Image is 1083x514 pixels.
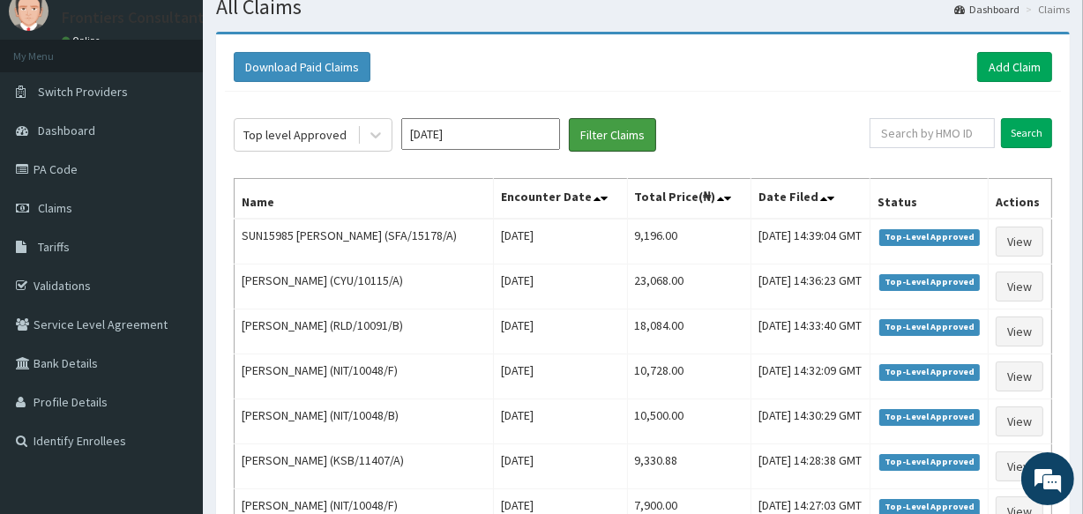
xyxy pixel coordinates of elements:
button: Filter Claims [569,118,656,152]
td: 9,196.00 [627,219,751,264]
td: [DATE] [494,264,627,309]
a: Add Claim [977,52,1052,82]
td: [DATE] 14:28:38 GMT [751,444,870,489]
th: Date Filed [751,179,870,220]
td: 23,068.00 [627,264,751,309]
div: Minimize live chat window [289,9,332,51]
td: [PERSON_NAME] (NIT/10048/F) [235,354,494,399]
span: Claims [38,200,72,216]
td: [DATE] [494,399,627,444]
td: [PERSON_NAME] (NIT/10048/B) [235,399,494,444]
input: Search by HMO ID [870,118,995,148]
td: [DATE] 14:30:29 GMT [751,399,870,444]
td: [PERSON_NAME] (KSB/11407/A) [235,444,494,489]
span: Top-Level Approved [879,229,981,245]
input: Search [1001,118,1052,148]
textarea: Type your message and hit 'Enter' [9,334,336,396]
td: [PERSON_NAME] (CYU/10115/A) [235,264,494,309]
p: Frontiers Consultants Clinic [62,10,252,26]
span: Tariffs [38,239,70,255]
a: View [996,361,1043,391]
li: Claims [1021,2,1070,17]
td: [DATE] [494,219,627,264]
td: [PERSON_NAME] (RLD/10091/B) [235,309,494,354]
td: 10,728.00 [627,354,751,399]
a: View [996,406,1043,436]
a: Online [62,34,104,47]
th: Name [235,179,494,220]
input: Select Month and Year [401,118,560,150]
a: View [996,272,1043,302]
th: Encounter Date [494,179,627,220]
td: [DATE] [494,309,627,354]
span: Dashboard [38,123,95,138]
div: Top level Approved [243,126,347,144]
img: d_794563401_company_1708531726252_794563401 [33,88,71,132]
td: SUN15985 [PERSON_NAME] (SFA/15178/A) [235,219,494,264]
td: 18,084.00 [627,309,751,354]
a: View [996,227,1043,257]
span: Top-Level Approved [879,319,981,335]
div: Chat with us now [92,99,296,122]
td: [DATE] 14:33:40 GMT [751,309,870,354]
span: Top-Level Approved [879,364,981,380]
td: 10,500.00 [627,399,751,444]
span: Top-Level Approved [879,409,981,425]
a: View [996,317,1043,346]
td: [DATE] 14:36:23 GMT [751,264,870,309]
a: Dashboard [954,2,1020,17]
span: Switch Providers [38,84,128,100]
td: [DATE] 14:39:04 GMT [751,219,870,264]
span: We're online! [102,148,243,326]
a: View [996,451,1043,481]
td: [DATE] 14:32:09 GMT [751,354,870,399]
td: [DATE] [494,354,627,399]
span: Top-Level Approved [879,274,981,290]
th: Total Price(₦) [627,179,751,220]
th: Status [870,179,989,220]
button: Download Paid Claims [234,52,370,82]
td: 9,330.88 [627,444,751,489]
td: [DATE] [494,444,627,489]
span: Top-Level Approved [879,454,981,470]
th: Actions [989,179,1052,220]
